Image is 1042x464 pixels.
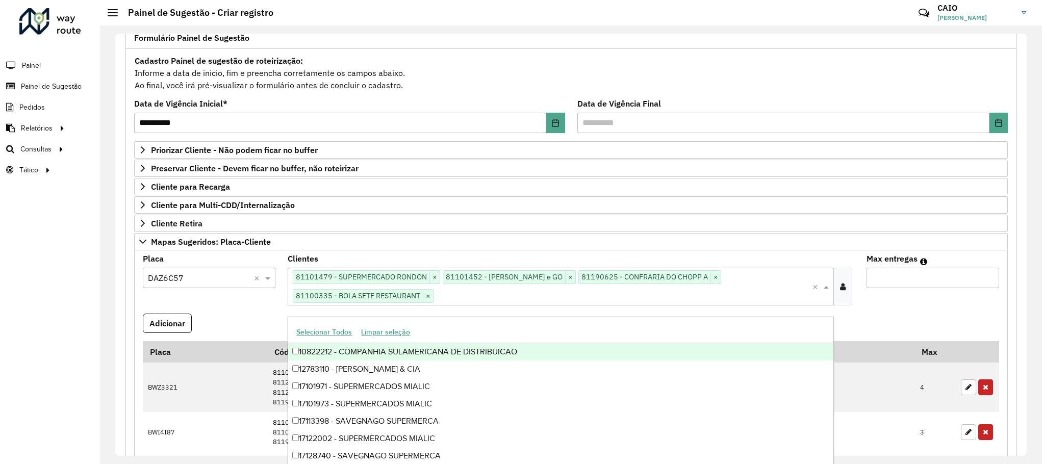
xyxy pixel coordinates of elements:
[151,164,359,172] span: Preservar Cliente - Devem ficar no buffer, não roteirizar
[19,165,38,175] span: Tático
[357,324,415,340] button: Limpar seleção
[293,290,423,302] span: 81100335 - BOLA SETE RESTAURANT
[135,56,303,66] strong: Cadastro Painel de sugestão de roteirização:
[288,360,833,378] div: 12783110 - [PERSON_NAME] & CIA
[134,160,1008,177] a: Preservar Cliente - Devem ficar no buffer, não roteirizar
[710,271,721,283] span: ×
[429,271,440,283] span: ×
[288,430,833,447] div: 17122002 - SUPERMERCADOS MIALIC
[267,363,582,412] td: 81107316 81125048 81125592 81190803
[19,102,45,113] span: Pedidos
[937,3,1014,13] h3: CAIO
[118,7,273,18] h2: Painel de Sugestão - Criar registro
[143,252,164,265] label: Placa
[288,395,833,413] div: 17101973 - SUPERMERCADOS MIALIC
[812,280,821,293] span: Clear all
[565,271,575,283] span: ×
[143,363,267,412] td: BWZ3321
[288,343,833,360] div: 10822212 - COMPANHIA SULAMERICANA DE DISTRIBUICAO
[151,201,295,209] span: Cliente para Multi-CDD/Internalização
[443,271,565,283] span: 81101452 - [PERSON_NAME] e GO
[151,238,271,246] span: Mapas Sugeridos: Placa-Cliente
[267,412,582,452] td: 81104341 81106932 81190286
[134,34,249,42] span: Formulário Painel de Sugestão
[423,290,433,302] span: ×
[288,378,833,395] div: 17101971 - SUPERMERCADOS MIALIC
[22,60,41,71] span: Painel
[151,183,230,191] span: Cliente para Recarga
[134,215,1008,232] a: Cliente Retira
[913,2,935,24] a: Contato Rápido
[867,252,918,265] label: Max entregas
[20,144,52,154] span: Consultas
[134,141,1008,159] a: Priorizar Cliente - Não podem ficar no buffer
[920,257,927,266] em: Máximo de clientes que serão colocados na mesma rota com os clientes informados
[134,54,1008,92] div: Informe a data de inicio, fim e preencha corretamente os campos abaixo. Ao final, você irá pré-vi...
[143,341,267,363] th: Placa
[915,363,956,412] td: 4
[151,146,318,154] span: Priorizar Cliente - Não podem ficar no buffer
[134,97,227,110] label: Data de Vigência Inicial
[267,341,582,363] th: Código Cliente
[937,13,1014,22] span: [PERSON_NAME]
[579,271,710,283] span: 81190625 - CONFRARIA DO CHOPP A
[21,123,53,134] span: Relatórios
[546,113,565,133] button: Choose Date
[134,178,1008,195] a: Cliente para Recarga
[293,271,429,283] span: 81101479 - SUPERMERCADO RONDON
[21,81,82,92] span: Painel de Sugestão
[151,219,202,227] span: Cliente Retira
[292,324,357,340] button: Selecionar Todos
[254,272,263,284] span: Clear all
[288,252,318,265] label: Clientes
[989,113,1008,133] button: Choose Date
[134,196,1008,214] a: Cliente para Multi-CDD/Internalização
[915,341,956,363] th: Max
[134,233,1008,250] a: Mapas Sugeridos: Placa-Cliente
[143,412,267,452] td: BWI4I87
[915,412,956,452] td: 3
[288,413,833,430] div: 17113398 - SAVEGNAGO SUPERMERCA
[143,314,192,333] button: Adicionar
[577,97,661,110] label: Data de Vigência Final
